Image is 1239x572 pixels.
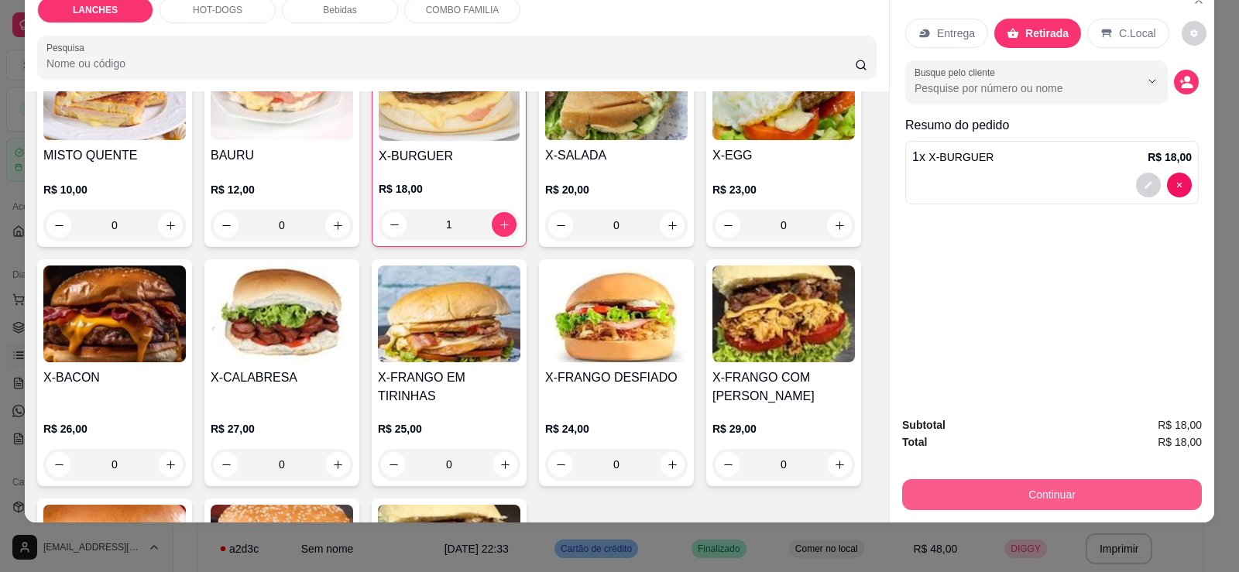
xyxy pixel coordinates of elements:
button: decrease-product-quantity [1136,173,1161,197]
p: 1 x [912,148,994,166]
h4: X-CALABRESA [211,368,353,387]
button: increase-product-quantity [827,213,852,238]
p: R$ 18,00 [379,181,520,197]
strong: Subtotal [902,419,946,431]
button: decrease-product-quantity [214,452,239,477]
p: R$ 18,00 [1148,149,1192,165]
img: product-image [712,43,855,140]
span: R$ 18,00 [1158,433,1202,450]
p: COMBO FAMILIA [426,4,499,16]
button: increase-product-quantity [158,213,183,238]
img: product-image [712,265,855,362]
h4: X-SALADA [545,146,688,165]
input: Pesquisa [46,56,855,71]
p: Retirada [1025,26,1069,41]
button: decrease-product-quantity [1167,173,1192,197]
p: Entrega [937,26,975,41]
button: decrease-product-quantity [46,452,71,477]
button: decrease-product-quantity [46,213,71,238]
p: Bebidas [323,4,356,16]
p: R$ 26,00 [43,421,186,437]
img: product-image [43,265,186,362]
h4: X-FRANGO EM TIRINHAS [378,368,520,406]
span: R$ 18,00 [1158,416,1202,433]
p: Resumo do pedido [905,116,1199,135]
button: decrease-product-quantity [1174,70,1199,94]
p: R$ 24,00 [545,421,688,437]
p: R$ 20,00 [545,182,688,197]
img: product-image [379,44,520,141]
button: increase-product-quantity [660,213,685,238]
img: product-image [43,43,186,140]
button: decrease-product-quantity [716,452,740,477]
h4: MISTO QUENTE [43,146,186,165]
h4: X-BACON [43,368,186,387]
p: R$ 23,00 [712,182,855,197]
button: decrease-product-quantity [548,452,573,477]
input: Busque pelo cliente [915,80,1115,96]
button: decrease-product-quantity [548,213,573,238]
img: product-image [545,43,688,140]
label: Busque pelo cliente [915,66,1000,79]
button: Continuar [902,479,1202,510]
p: HOT-DOGS [193,4,242,16]
img: product-image [545,265,688,362]
p: C.Local [1119,26,1155,41]
button: decrease-product-quantity [716,213,740,238]
p: R$ 12,00 [211,182,353,197]
button: increase-product-quantity [325,213,350,238]
button: increase-product-quantity [827,452,852,477]
button: increase-product-quantity [660,452,685,477]
h4: X-FRANGO DESFIADO [545,368,688,387]
img: product-image [378,265,520,362]
button: Show suggestions [1140,69,1165,94]
img: product-image [211,43,353,140]
button: decrease-product-quantity [382,212,407,237]
label: Pesquisa [46,41,90,54]
strong: Total [902,436,927,448]
p: R$ 25,00 [378,421,520,437]
button: increase-product-quantity [493,452,517,477]
button: decrease-product-quantity [381,452,406,477]
h4: BAURU [211,146,353,165]
p: R$ 10,00 [43,182,186,197]
p: R$ 29,00 [712,421,855,437]
span: X-BURGUER [928,151,994,163]
button: increase-product-quantity [492,212,517,237]
img: product-image [211,265,353,362]
button: decrease-product-quantity [1182,21,1206,46]
h4: X-EGG [712,146,855,165]
p: R$ 27,00 [211,421,353,437]
button: decrease-product-quantity [214,213,239,238]
p: LANCHES [73,4,118,16]
button: increase-product-quantity [325,452,350,477]
h4: X-FRANGO COM [PERSON_NAME] [712,368,855,406]
button: increase-product-quantity [158,452,183,477]
h4: X-BURGUER [379,147,520,166]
